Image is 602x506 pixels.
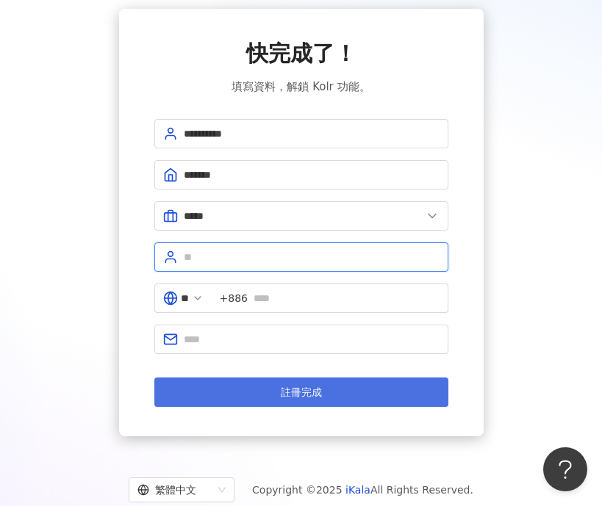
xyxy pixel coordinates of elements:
[154,377,448,407] button: 註冊完成
[220,290,248,306] span: +886
[543,447,587,491] iframe: Help Scout Beacon - Open
[232,78,370,95] span: 填寫資料，解鎖 Kolr 功能。
[137,478,212,502] div: 繁體中文
[345,484,370,496] a: iKala
[281,386,322,398] span: 註冊完成
[252,481,473,499] span: Copyright © 2025 All Rights Reserved.
[246,38,356,69] span: 快完成了！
